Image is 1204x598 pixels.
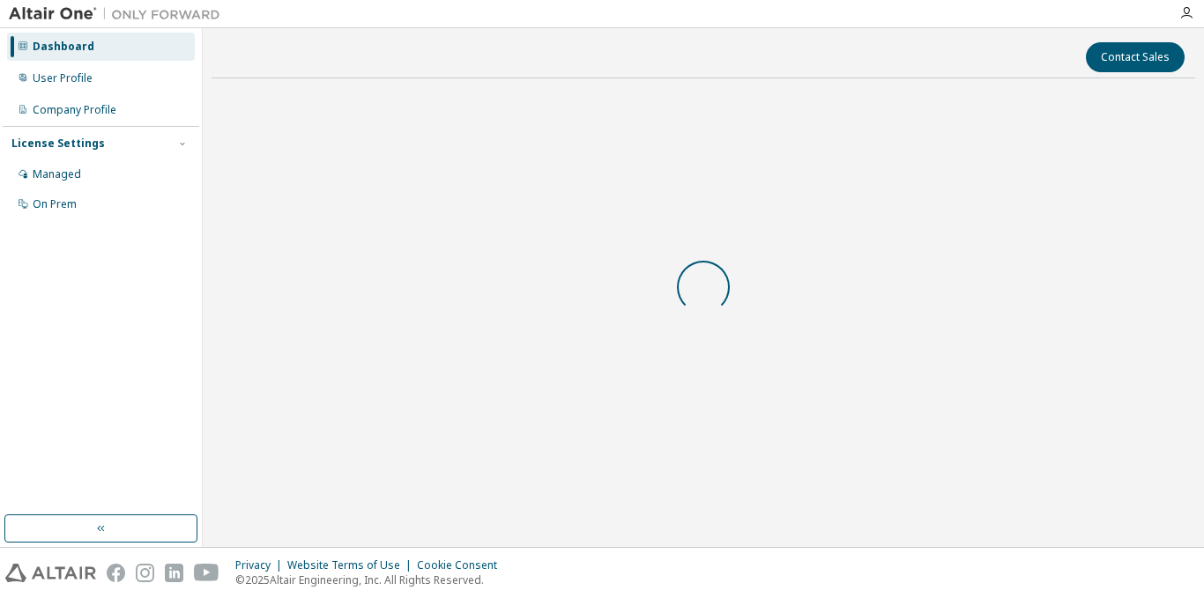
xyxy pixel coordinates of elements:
[1086,42,1185,72] button: Contact Sales
[287,558,417,572] div: Website Terms of Use
[235,572,508,587] p: © 2025 Altair Engineering, Inc. All Rights Reserved.
[165,564,183,582] img: linkedin.svg
[33,167,81,181] div: Managed
[235,558,287,572] div: Privacy
[194,564,219,582] img: youtube.svg
[136,564,154,582] img: instagram.svg
[33,103,116,117] div: Company Profile
[33,197,77,211] div: On Prem
[33,40,94,54] div: Dashboard
[11,137,105,151] div: License Settings
[9,5,229,23] img: Altair One
[33,71,93,85] div: User Profile
[107,564,125,582] img: facebook.svg
[5,564,96,582] img: altair_logo.svg
[417,558,508,572] div: Cookie Consent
